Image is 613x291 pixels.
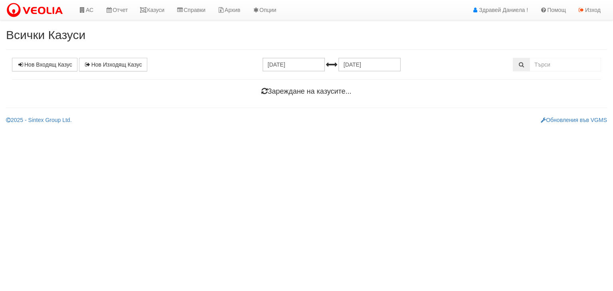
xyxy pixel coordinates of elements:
[6,117,72,123] a: 2025 - Sintex Group Ltd.
[530,58,601,71] input: Търсене по Идентификатор, Бл/Вх/Ап, Тип, Описание, Моб. Номер, Имейл, Файл, Коментар,
[541,117,607,123] a: Обновления във VGMS
[79,58,147,71] a: Нов Изходящ Казус
[6,2,67,19] img: VeoliaLogo.png
[12,58,77,71] a: Нов Входящ Казус
[6,28,607,41] h2: Всички Казуси
[12,88,601,96] h4: Зареждане на казусите...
